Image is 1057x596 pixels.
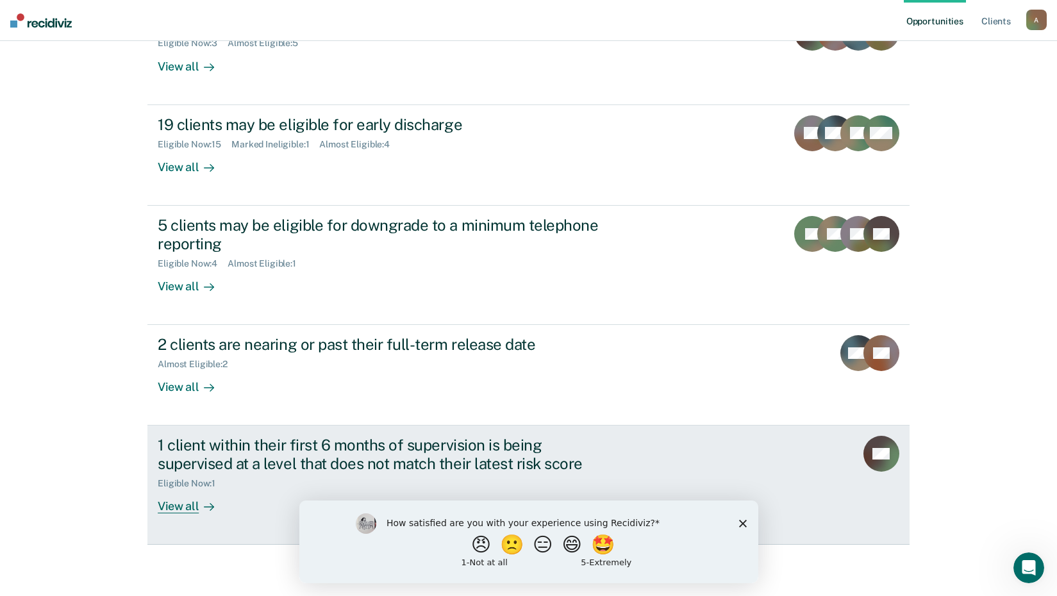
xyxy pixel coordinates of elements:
[158,359,238,370] div: Almost Eligible : 2
[228,258,306,269] div: Almost Eligible : 1
[147,105,910,206] a: 19 clients may be eligible for early dischargeEligible Now:15Marked Ineligible:1Almost Eligible:4...
[228,38,308,49] div: Almost Eligible : 5
[158,335,608,354] div: 2 clients are nearing or past their full-term release date
[147,4,910,105] a: 8 clients may be eligible for a supervision level downgradeEligible Now:3Almost Eligible:5View all
[158,216,608,253] div: 5 clients may be eligible for downgrade to a minimum telephone reporting
[158,115,608,134] div: 19 clients may be eligible for early discharge
[158,49,229,74] div: View all
[1026,10,1047,30] button: A
[158,139,231,150] div: Eligible Now : 15
[158,258,228,269] div: Eligible Now : 4
[158,38,228,49] div: Eligible Now : 3
[158,436,608,473] div: 1 client within their first 6 months of supervision is being supervised at a level that does not ...
[158,370,229,395] div: View all
[147,206,910,325] a: 5 clients may be eligible for downgrade to a minimum telephone reportingEligible Now:4Almost Elig...
[158,478,226,489] div: Eligible Now : 1
[319,139,400,150] div: Almost Eligible : 4
[231,139,319,150] div: Marked Ineligible : 1
[158,489,229,514] div: View all
[158,269,229,294] div: View all
[1013,552,1044,583] iframe: Intercom live chat
[147,426,910,545] a: 1 client within their first 6 months of supervision is being supervised at a level that does not ...
[158,149,229,174] div: View all
[299,501,758,583] iframe: Survey by Kim from Recidiviz
[10,13,72,28] img: Recidiviz
[147,325,910,426] a: 2 clients are nearing or past their full-term release dateAlmost Eligible:2View all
